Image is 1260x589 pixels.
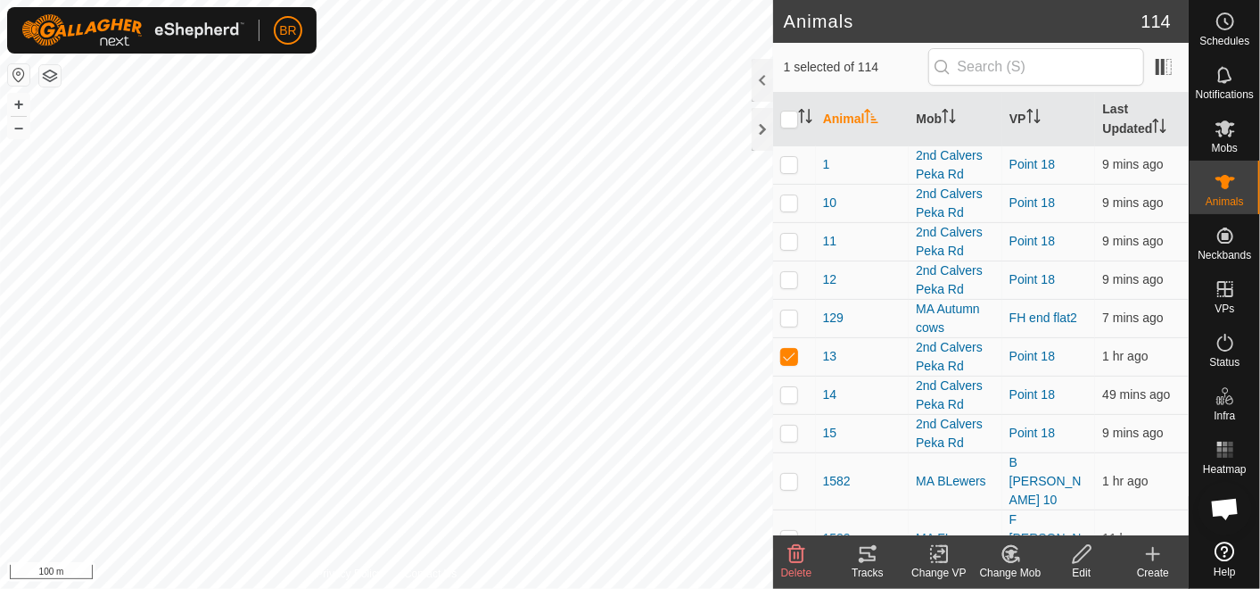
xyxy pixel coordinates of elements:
a: Privacy Policy [316,566,383,582]
span: 1583 [823,529,851,548]
span: Animals [1206,196,1244,207]
div: 2nd Calvers Peka Rd [916,338,995,376]
span: 13 [823,347,837,366]
th: Last Updated [1095,93,1189,146]
button: – [8,117,29,138]
a: FH end flat2 [1009,311,1077,325]
p-sorticon: Activate to sort [942,112,956,126]
span: Heatmap [1203,464,1247,475]
span: 15 Sept 2025, 8:23 pm [1102,195,1163,210]
div: MA Autumn cows [916,300,995,337]
a: F [PERSON_NAME] 15 [1009,512,1082,564]
button: Map Layers [39,65,61,87]
span: Help [1214,567,1236,577]
div: MA FLewers [916,529,995,548]
a: Point 18 [1009,426,1055,440]
span: 1 selected of 114 [784,58,928,77]
div: Change VP [903,565,975,581]
input: Search (S) [928,48,1144,86]
h2: Animals [784,11,1141,32]
div: Change Mob [975,565,1046,581]
p-sorticon: Activate to sort [864,112,878,126]
span: 15 Sept 2025, 8:24 pm [1102,311,1163,325]
div: 2nd Calvers Peka Rd [916,415,995,452]
span: 15 Sept 2025, 7:22 pm [1102,349,1148,363]
span: 1582 [823,472,851,491]
span: 129 [823,309,844,328]
span: 15 Sept 2025, 8:22 pm [1102,272,1163,286]
p-sorticon: Activate to sort [1026,112,1041,126]
a: Point 18 [1009,195,1055,210]
span: 15 Sept 2025, 8:23 pm [1102,426,1163,440]
p-sorticon: Activate to sort [798,112,812,126]
a: Point 18 [1009,349,1055,363]
span: 114 [1141,8,1171,35]
th: Animal [816,93,910,146]
span: 15 Sept 2025, 7:23 pm [1102,474,1148,488]
button: + [8,94,29,115]
span: 14 [823,386,837,404]
button: Reset Map [8,64,29,86]
span: VPs [1215,303,1234,314]
span: 15 [823,424,837,443]
a: Point 18 [1009,157,1055,171]
span: 15 Sept 2025, 8:23 pm [1102,157,1163,171]
span: Infra [1214,411,1235,421]
img: Gallagher Logo [21,14,244,46]
div: Create [1117,565,1189,581]
th: VP [1002,93,1096,146]
th: Mob [909,93,1002,146]
a: B [PERSON_NAME] 10 [1009,455,1082,507]
span: 15 Sept 2025, 8:22 pm [1102,234,1163,248]
p-sorticon: Activate to sort [1152,121,1166,136]
span: 12 [823,270,837,289]
div: 2nd Calvers Peka Rd [916,377,995,414]
div: Tracks [832,565,903,581]
span: Neckbands [1198,250,1251,261]
a: Contact Us [404,566,457,582]
a: Point 18 [1009,234,1055,248]
span: Mobs [1212,143,1238,153]
a: Help [1190,535,1260,585]
span: 15 Sept 2025, 9:24 am [1102,531,1161,545]
span: BR [279,21,296,40]
div: 2nd Calvers Peka Rd [916,185,995,222]
div: 2nd Calvers Peka Rd [916,261,995,299]
div: Edit [1046,565,1117,581]
a: Point 18 [1009,272,1055,286]
span: 1 [823,155,830,174]
span: Status [1209,357,1239,368]
span: 10 [823,194,837,212]
span: 15 Sept 2025, 7:42 pm [1102,387,1170,402]
span: Notifications [1196,89,1254,100]
div: 2nd Calvers Peka Rd [916,223,995,261]
div: Open chat [1198,482,1252,535]
div: MA BLewers [916,472,995,491]
div: 2nd Calvers Peka Rd [916,146,995,184]
span: Schedules [1199,36,1249,46]
span: Delete [781,567,812,579]
a: Point 18 [1009,387,1055,402]
span: 11 [823,232,837,251]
